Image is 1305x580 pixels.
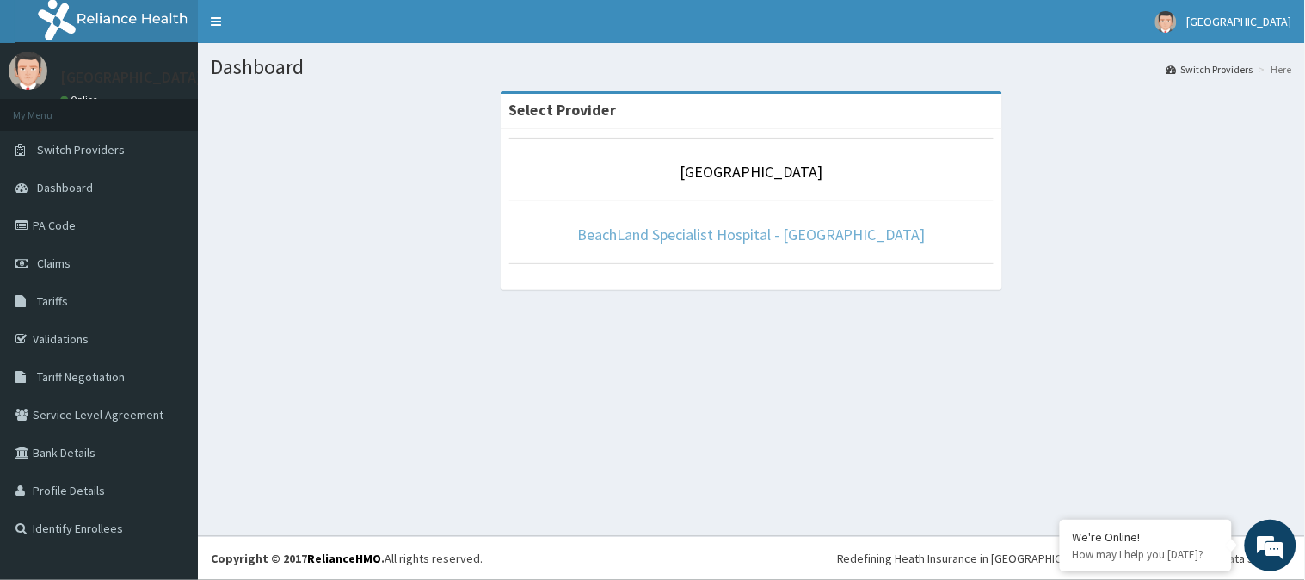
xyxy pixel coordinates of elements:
p: How may I help you today? [1073,547,1219,562]
li: Here [1255,62,1292,77]
h1: Dashboard [211,56,1292,78]
a: RelianceHMO [307,551,381,566]
span: Tariffs [37,293,68,309]
footer: All rights reserved. [198,536,1305,580]
img: User Image [9,52,47,90]
strong: Copyright © 2017 . [211,551,385,566]
strong: Select Provider [509,100,617,120]
a: Online [60,94,102,106]
div: Redefining Heath Insurance in [GEOGRAPHIC_DATA] using Telemedicine and Data Science! [837,550,1292,567]
span: Switch Providers [37,142,125,157]
a: Switch Providers [1166,62,1253,77]
span: [GEOGRAPHIC_DATA] [1187,14,1292,29]
img: User Image [1155,11,1177,33]
span: Dashboard [37,180,93,195]
p: [GEOGRAPHIC_DATA] [60,70,202,85]
span: Tariff Negotiation [37,369,125,385]
a: BeachLand Specialist Hospital - [GEOGRAPHIC_DATA] [577,225,926,244]
a: [GEOGRAPHIC_DATA] [680,162,823,182]
span: Claims [37,256,71,271]
div: We're Online! [1073,529,1219,545]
